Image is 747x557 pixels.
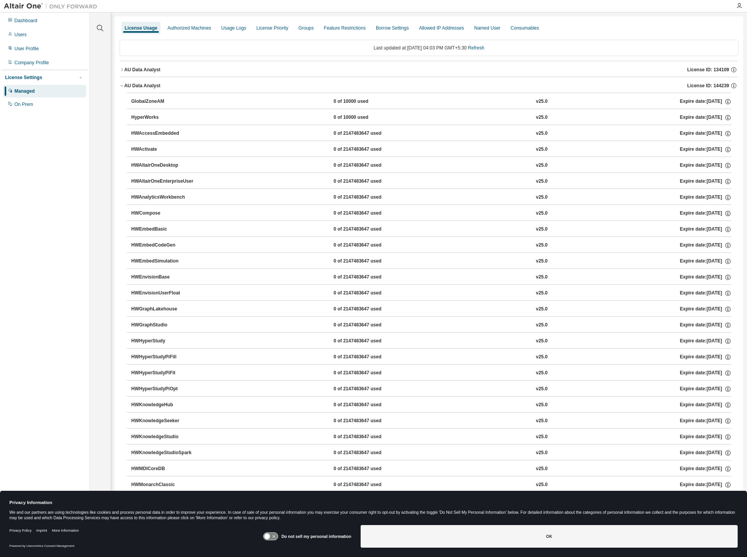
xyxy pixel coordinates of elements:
div: HWEmbedBasic [131,226,201,233]
div: Expire date: [DATE] [680,178,731,185]
div: Allowed IP Addresses [419,25,464,31]
div: HWMDICoreDB [131,465,201,472]
button: HWHyperStudyPiFill0 of 2147483647 usedv25.0Expire date:[DATE] [131,349,731,366]
div: License Priority [256,25,288,31]
div: 0 of 2147483647 used [333,146,403,153]
button: AU Data AnalystLicense ID: 144239 [120,77,738,94]
div: Named User [474,25,500,31]
div: 0 of 2147483647 used [333,338,403,345]
div: HWKnowledgeStudioSpark [131,449,201,457]
div: Dashboard [14,18,37,24]
button: HWHyperStudy0 of 2147483647 usedv25.0Expire date:[DATE] [131,333,731,350]
div: 0 of 2147483647 used [333,354,403,361]
div: v25.0 [536,146,548,153]
div: Expire date: [DATE] [680,434,731,441]
div: 0 of 2147483647 used [333,434,403,441]
div: Usage Logs [221,25,246,31]
div: HWGraphLakehouse [131,306,201,313]
div: Expire date: [DATE] [680,338,731,345]
div: Users [14,32,26,38]
div: 0 of 2147483647 used [333,418,403,425]
div: v25.0 [536,465,548,472]
div: 0 of 2147483647 used [333,130,403,137]
button: HWKnowledgeSeeker0 of 2147483647 usedv25.0Expire date:[DATE] [131,412,731,430]
div: Expire date: [DATE] [680,130,731,137]
div: HWAnalyticsWorkbench [131,194,201,201]
div: 0 of 2147483647 used [333,449,403,457]
button: HWGraphStudio0 of 2147483647 usedv25.0Expire date:[DATE] [131,317,731,334]
div: HWEmbedCodeGen [131,242,201,249]
div: Expire date: [DATE] [680,114,731,121]
div: 0 of 10000 used [333,114,403,121]
div: Consumables [511,25,539,31]
div: Expire date: [DATE] [680,354,731,361]
div: 0 of 2147483647 used [333,322,403,329]
div: GlobalZoneAM [131,98,201,105]
div: v25.0 [536,481,548,488]
div: v25.0 [536,449,548,457]
div: 0 of 2147483647 used [333,162,403,169]
div: 0 of 2147483647 used [333,290,403,297]
div: License Usage [125,25,157,31]
button: HWKnowledgeStudio0 of 2147483647 usedv25.0Expire date:[DATE] [131,428,731,446]
div: 0 of 2147483647 used [333,370,403,377]
div: Expire date: [DATE] [680,418,731,425]
div: 0 of 2147483647 used [333,178,403,185]
img: Altair One [4,2,101,10]
div: v25.0 [536,258,548,265]
div: v25.0 [536,418,548,425]
div: v25.0 [536,290,548,297]
div: v25.0 [536,434,548,441]
button: HWHyperStudyPiOpt0 of 2147483647 usedv25.0Expire date:[DATE] [131,381,731,398]
div: HWAltairOneDesktop [131,162,201,169]
span: License ID: 144239 [687,83,729,89]
div: HWMonarchClassic [131,481,201,488]
div: 0 of 2147483647 used [333,402,403,409]
div: Expire date: [DATE] [680,481,731,488]
div: Groups [298,25,314,31]
div: Expire date: [DATE] [680,306,731,313]
div: v25.0 [536,322,548,329]
div: Expire date: [DATE] [680,274,731,281]
div: AU Data Analyst [124,83,160,89]
button: HWHyperStudyPiFit0 of 2147483647 usedv25.0Expire date:[DATE] [131,365,731,382]
button: HWAccessEmbedded0 of 2147483647 usedv25.0Expire date:[DATE] [131,125,731,142]
div: 0 of 2147483647 used [333,465,403,472]
button: HWCompose0 of 2147483647 usedv25.0Expire date:[DATE] [131,205,731,222]
div: v25.0 [536,210,548,217]
button: HWAltairOneEnterpriseUser0 of 2147483647 usedv25.0Expire date:[DATE] [131,173,731,190]
div: HyperWorks [131,114,201,121]
div: Expire date: [DATE] [680,146,731,153]
button: HWEmbedSimulation0 of 2147483647 usedv25.0Expire date:[DATE] [131,253,731,270]
div: Expire date: [DATE] [680,402,731,409]
div: Authorized Machines [167,25,211,31]
a: Refresh [468,45,484,51]
div: Expire date: [DATE] [680,226,731,233]
div: HWEmbedSimulation [131,258,201,265]
div: HWAccessEmbedded [131,130,201,137]
button: HWGraphLakehouse0 of 2147483647 usedv25.0Expire date:[DATE] [131,301,731,318]
div: User Profile [14,46,39,52]
div: 0 of 2147483647 used [333,386,403,393]
div: 0 of 2147483647 used [333,481,403,488]
div: Expire date: [DATE] [680,162,731,169]
button: HWEmbedCodeGen0 of 2147483647 usedv25.0Expire date:[DATE] [131,237,731,254]
div: On Prem [14,101,33,108]
div: License Settings [5,74,42,81]
div: Borrow Settings [376,25,409,31]
div: Company Profile [14,60,49,66]
button: HWKnowledgeStudioSpark0 of 2147483647 usedv25.0Expire date:[DATE] [131,444,731,462]
div: HWKnowledgeSeeker [131,418,201,425]
div: v25.0 [536,114,548,121]
div: v25.0 [536,178,548,185]
div: v25.0 [536,338,548,345]
div: Expire date: [DATE] [680,386,731,393]
div: Expire date: [DATE] [680,449,731,457]
div: v25.0 [536,194,548,201]
div: 0 of 2147483647 used [333,226,403,233]
div: Managed [14,88,35,94]
div: Expire date: [DATE] [680,242,731,249]
div: v25.0 [536,354,548,361]
div: HWAltairOneEnterpriseUser [131,178,201,185]
div: HWHyperStudyPiFit [131,370,201,377]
